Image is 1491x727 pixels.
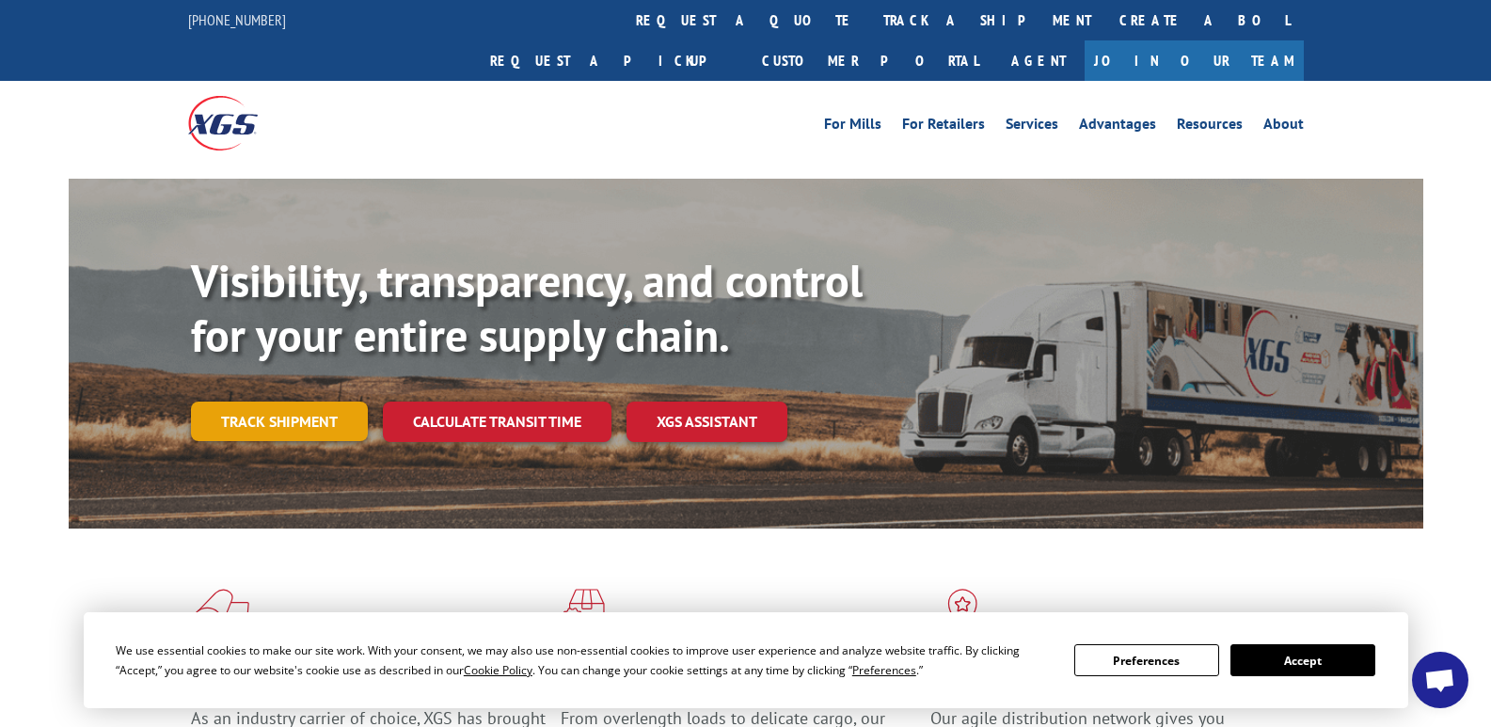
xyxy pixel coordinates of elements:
[561,589,605,638] img: xgs-icon-focused-on-flooring-red
[1177,117,1243,137] a: Resources
[1263,117,1304,137] a: About
[464,662,532,678] span: Cookie Policy
[1412,652,1468,708] div: Open chat
[902,117,985,137] a: For Retailers
[191,402,368,441] a: Track shipment
[1006,117,1058,137] a: Services
[116,640,1052,680] div: We use essential cookies to make our site work. With your consent, we may also use non-essential ...
[930,589,995,638] img: xgs-icon-flagship-distribution-model-red
[627,402,787,442] a: XGS ASSISTANT
[852,662,916,678] span: Preferences
[1074,644,1219,676] button: Preferences
[1085,40,1304,81] a: Join Our Team
[191,251,863,364] b: Visibility, transparency, and control for your entire supply chain.
[748,40,992,81] a: Customer Portal
[191,589,249,638] img: xgs-icon-total-supply-chain-intelligence-red
[476,40,748,81] a: Request a pickup
[84,612,1408,708] div: Cookie Consent Prompt
[992,40,1085,81] a: Agent
[188,10,286,29] a: [PHONE_NUMBER]
[824,117,881,137] a: For Mills
[383,402,611,442] a: Calculate transit time
[1079,117,1156,137] a: Advantages
[1230,644,1375,676] button: Accept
